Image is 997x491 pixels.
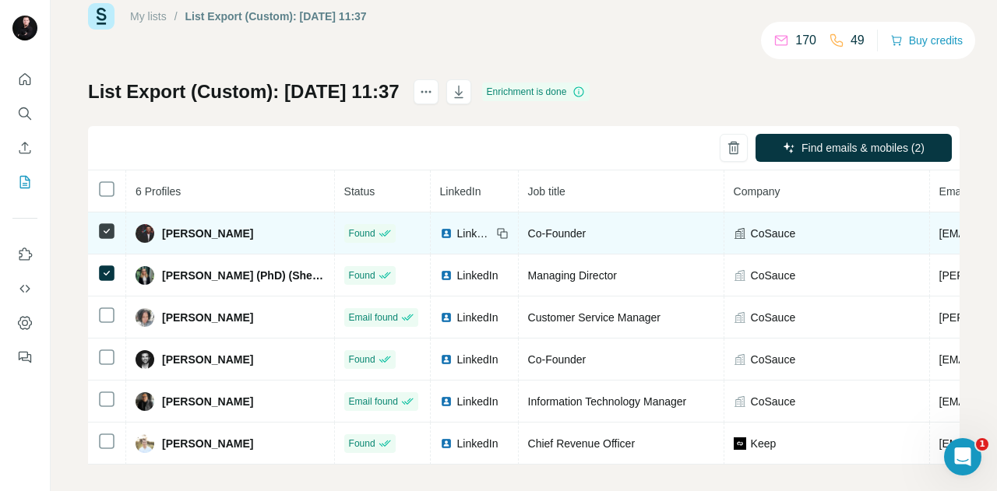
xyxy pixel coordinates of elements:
img: LinkedIn logo [440,353,453,366]
span: LinkedIn [457,352,498,367]
p: 49 [851,31,865,50]
span: Found [349,226,375,240]
div: List Export (Custom): [DATE] 11:37 [185,9,367,24]
button: Search [12,100,37,128]
button: My lists [12,168,37,196]
span: CoSauce [751,268,796,283]
img: LinkedIn logo [440,437,453,450]
a: My lists [130,10,167,23]
span: Found [349,352,375,366]
span: [PERSON_NAME] [162,436,253,451]
span: 1 [976,438,988,451]
span: Email found [349,395,398,409]
img: Avatar [136,392,154,411]
span: Co-Founder [528,227,587,240]
span: [PERSON_NAME] [162,310,253,325]
button: Find emails & mobiles (2) [756,134,952,162]
p: 170 [795,31,816,50]
button: Dashboard [12,309,37,337]
span: Company [734,185,780,198]
span: Co-Founder [528,353,587,366]
span: Status [344,185,375,198]
iframe: Intercom live chat [944,438,981,475]
span: LinkedIn [457,394,498,409]
span: CoSauce [751,352,796,367]
span: Chief Revenue Officer [528,437,635,450]
span: Email [939,185,967,198]
span: Email found [349,310,398,324]
span: LinkedIn [457,226,491,241]
button: Feedback [12,343,37,371]
span: CoSauce [751,394,796,409]
span: LinkedIn [457,436,498,451]
button: Buy credits [890,30,963,51]
img: Avatar [136,224,154,243]
button: Quick start [12,65,37,93]
img: Avatar [136,434,154,453]
img: company-logo [734,437,746,450]
span: [PERSON_NAME] [162,352,253,367]
h1: List Export (Custom): [DATE] 11:37 [88,79,400,104]
img: LinkedIn logo [440,227,453,240]
span: LinkedIn [440,185,481,198]
span: Found [349,437,375,451]
button: Use Surfe API [12,275,37,303]
span: Keep [751,436,777,451]
span: [PERSON_NAME] [162,226,253,241]
button: Use Surfe on LinkedIn [12,240,37,268]
img: Surfe Logo [88,3,114,30]
img: Avatar [136,308,154,327]
span: 6 Profiles [136,185,181,198]
button: actions [414,79,439,104]
li: / [174,9,178,24]
div: Enrichment is done [482,82,590,101]
span: Customer Service Manager [528,311,661,324]
span: Information Technology Manager [528,395,687,408]
img: Avatar [136,266,154,285]
span: CoSauce [751,310,796,325]
span: Found [349,268,375,282]
button: Enrich CSV [12,134,37,162]
span: LinkedIn [457,268,498,283]
span: [PERSON_NAME] [162,394,253,409]
span: Job title [528,185,565,198]
img: LinkedIn logo [440,269,453,282]
span: Find emails & mobiles (2) [801,140,925,156]
img: Avatar [136,350,154,369]
span: [PERSON_NAME] (PhD) (She / Her) [162,268,325,283]
span: LinkedIn [457,310,498,325]
img: Avatar [12,16,37,40]
span: Managing Director [528,269,617,282]
img: LinkedIn logo [440,311,453,324]
span: CoSauce [751,226,796,241]
img: LinkedIn logo [440,395,453,408]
